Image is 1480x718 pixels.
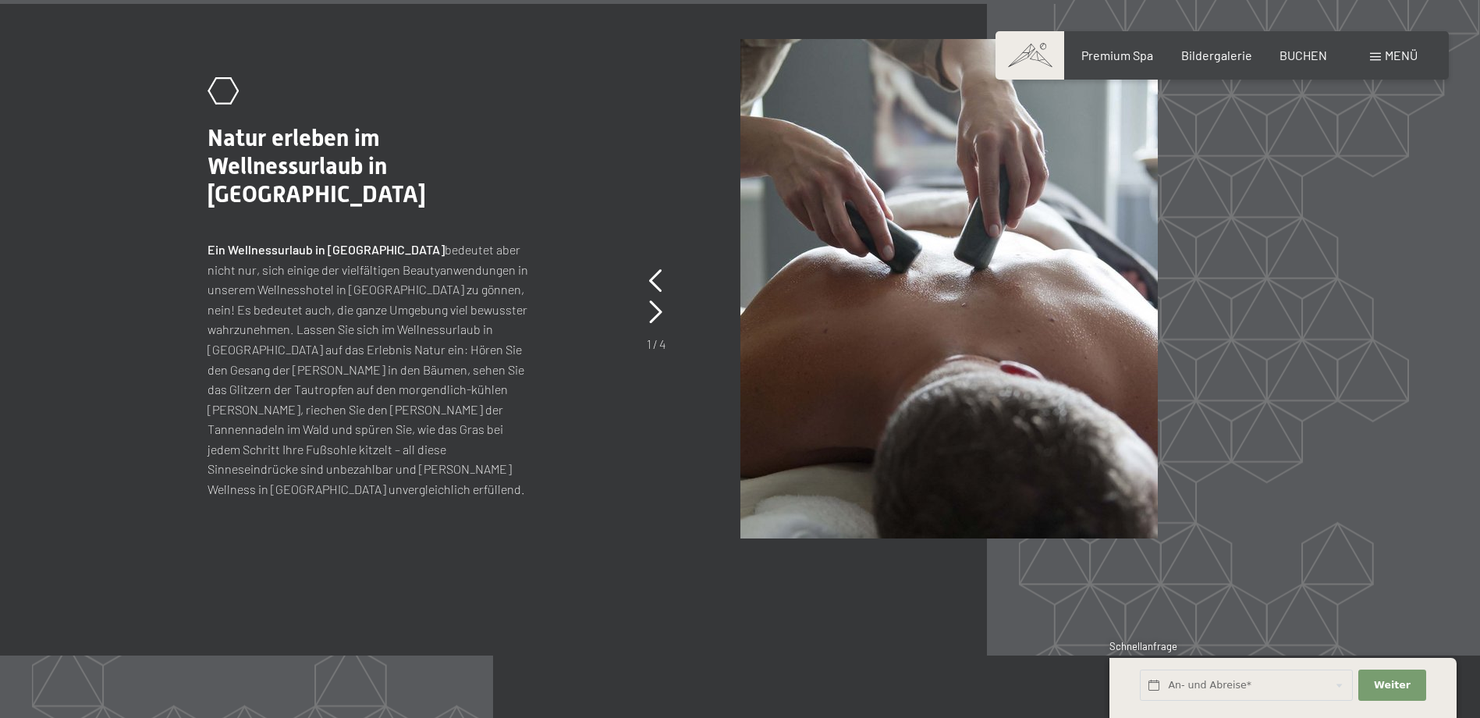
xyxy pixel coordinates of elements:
img: Ein Wellness-Urlaub in Südtirol – 7.700 m² Spa, 10 Saunen [740,39,1158,538]
span: 4 [659,336,665,351]
span: 1 [647,336,651,351]
span: Natur erleben im Wellnessurlaub in [GEOGRAPHIC_DATA] [208,124,426,208]
a: Premium Spa [1081,48,1153,62]
span: Schnellanfrage [1109,640,1177,652]
span: Menü [1385,48,1418,62]
a: BUCHEN [1279,48,1327,62]
a: Bildergalerie [1181,48,1252,62]
span: / [653,336,658,351]
strong: Ein Wellnessurlaub in [GEOGRAPHIC_DATA] [208,242,445,257]
button: Weiter [1358,670,1425,702]
span: Weiter [1374,678,1411,692]
p: bedeutet aber nicht nur, sich einige der vielfältigen Beautyanwendungen in unserem Wellnesshotel ... [208,240,535,499]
